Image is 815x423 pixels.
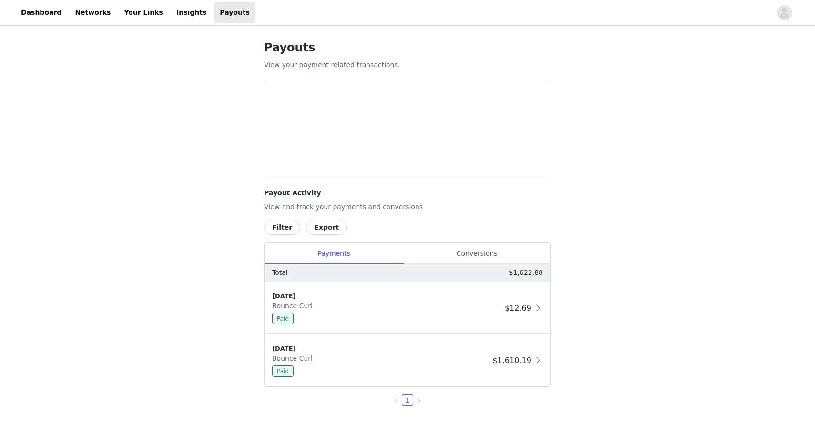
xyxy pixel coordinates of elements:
a: Dashboard [15,2,67,23]
span: Paid [272,313,294,324]
a: Payouts [214,2,255,23]
p: Total [272,268,288,278]
div: Conversions [403,243,550,264]
span: Bounce Curl [272,354,316,362]
li: Next Page [413,394,425,406]
p: View your payment related transactions. [264,60,551,70]
span: Bounce Curl [272,302,316,310]
li: Previous Page [390,394,402,406]
div: Payments [265,243,403,264]
span: Paid [272,365,294,377]
div: [DATE] [272,344,489,353]
div: [DATE] [272,292,501,301]
button: Filter [264,220,300,235]
h1: Payouts [264,39,551,56]
a: Networks [69,2,116,23]
i: icon: right [416,398,422,403]
span: $1,610.19 [492,356,531,365]
div: clickable-list-item [265,282,550,334]
p: $1,622.88 [509,268,543,278]
a: Your Links [118,2,169,23]
p: View and track your payments and conversions [264,202,551,212]
i: icon: left [393,398,399,403]
span: $12.69 [505,303,531,312]
h4: Payout Activity [264,188,551,198]
button: Export [306,220,347,235]
div: avatar [780,5,789,20]
a: 1 [402,395,413,405]
a: Insights [171,2,212,23]
div: clickable-list-item [265,334,550,386]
